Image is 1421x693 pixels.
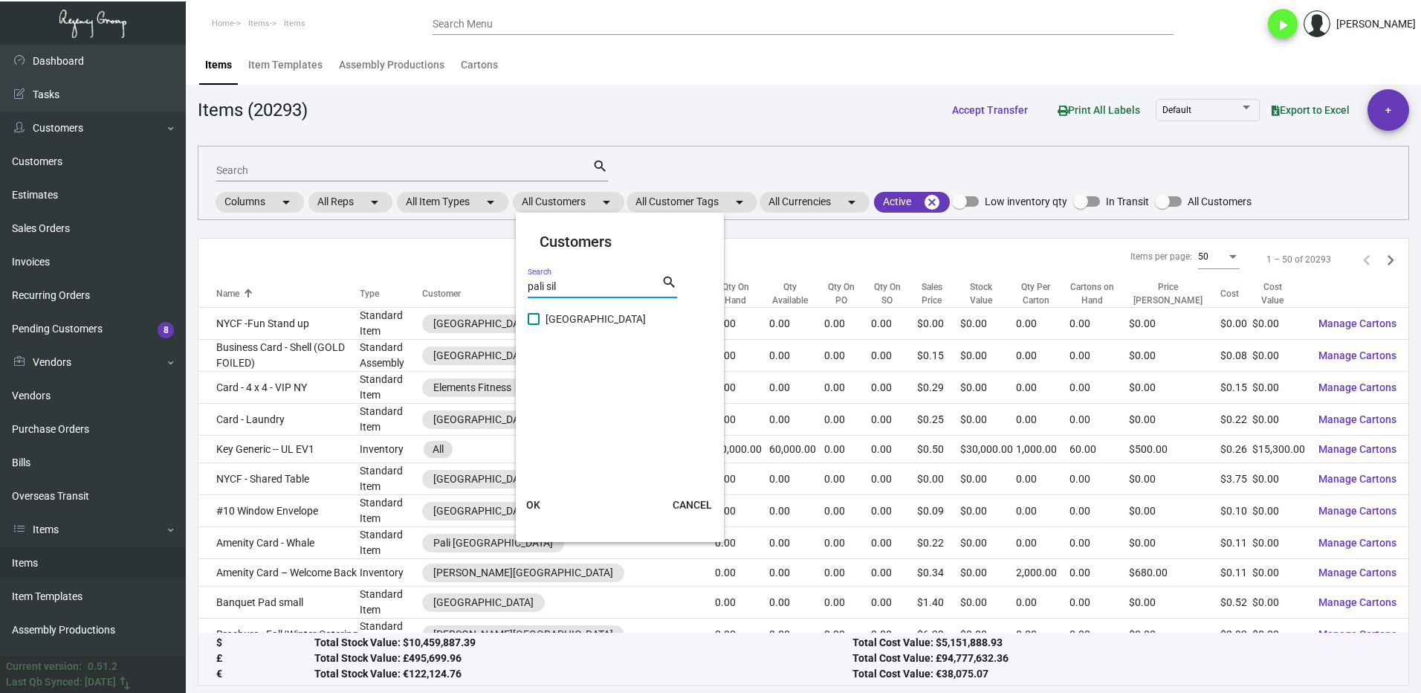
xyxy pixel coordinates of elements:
[673,499,712,511] span: CANCEL
[661,491,724,518] button: CANCEL
[546,310,646,328] span: [GEOGRAPHIC_DATA]
[88,659,117,674] div: 0.51.2
[510,491,557,518] button: OK
[526,499,540,511] span: OK
[540,231,700,253] mat-card-title: Customers
[6,659,82,674] div: Current version:
[661,274,677,291] mat-icon: search
[6,674,116,690] div: Last Qb Synced: [DATE]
